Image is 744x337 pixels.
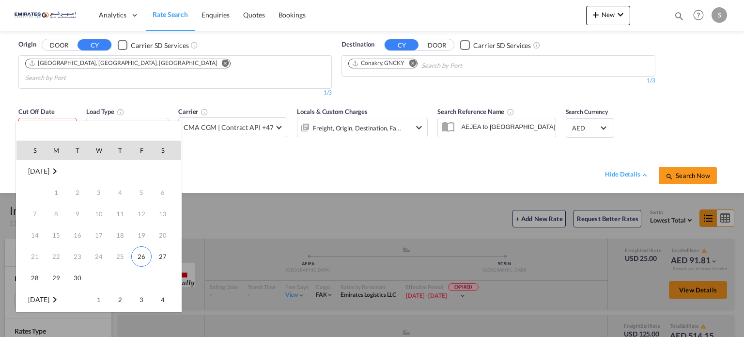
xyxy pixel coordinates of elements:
[109,203,131,225] td: Thursday September 11 2025
[68,268,87,288] span: 30
[46,203,67,225] td: Monday September 8 2025
[16,246,46,267] td: Sunday September 21 2025
[152,289,181,310] td: Saturday October 4 2025
[89,290,108,309] span: 1
[152,203,181,225] td: Saturday September 13 2025
[16,160,181,182] tr: Week undefined
[152,182,181,203] td: Saturday September 6 2025
[67,225,88,246] td: Tuesday September 16 2025
[131,141,152,160] th: F
[67,141,88,160] th: T
[16,267,46,289] td: Sunday September 28 2025
[88,289,109,310] td: Wednesday October 1 2025
[109,182,131,203] td: Thursday September 4 2025
[16,160,181,182] td: September 2025
[88,203,109,225] td: Wednesday September 10 2025
[131,203,152,225] td: Friday September 12 2025
[67,267,88,289] td: Tuesday September 30 2025
[16,289,88,310] td: October 2025
[109,289,131,310] td: Thursday October 2 2025
[131,289,152,310] td: Friday October 3 2025
[152,141,181,160] th: S
[131,182,152,203] td: Friday September 5 2025
[152,246,181,267] td: Saturday September 27 2025
[46,182,67,203] td: Monday September 1 2025
[16,141,181,311] md-calendar: Calendar
[16,182,181,203] tr: Week 1
[67,182,88,203] td: Tuesday September 2 2025
[16,267,181,289] tr: Week 5
[153,247,172,266] span: 27
[109,225,131,246] td: Thursday September 18 2025
[109,246,131,267] td: Thursday September 25 2025
[152,225,181,246] td: Saturday September 20 2025
[131,246,152,267] span: 26
[16,225,181,246] tr: Week 3
[110,290,130,309] span: 2
[16,203,181,225] tr: Week 2
[28,167,49,175] span: [DATE]
[88,182,109,203] td: Wednesday September 3 2025
[88,225,109,246] td: Wednesday September 17 2025
[46,141,67,160] th: M
[25,268,45,288] span: 28
[16,289,181,310] tr: Week 1
[16,141,46,160] th: S
[131,225,152,246] td: Friday September 19 2025
[109,141,131,160] th: T
[46,268,66,288] span: 29
[46,225,67,246] td: Monday September 15 2025
[46,246,67,267] td: Monday September 22 2025
[16,203,46,225] td: Sunday September 7 2025
[132,290,151,309] span: 3
[88,246,109,267] td: Wednesday September 24 2025
[67,246,88,267] td: Tuesday September 23 2025
[16,225,46,246] td: Sunday September 14 2025
[88,141,109,160] th: W
[46,267,67,289] td: Monday September 29 2025
[67,203,88,225] td: Tuesday September 9 2025
[153,290,172,309] span: 4
[16,246,181,267] tr: Week 4
[131,246,152,267] td: Friday September 26 2025
[28,295,49,304] span: [DATE]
